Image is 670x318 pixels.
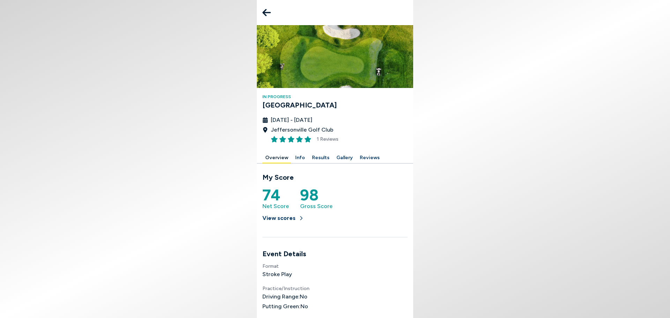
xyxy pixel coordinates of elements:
h4: Driving Range: No [262,293,408,301]
span: Format [262,263,279,269]
button: Rate this item 2 stars [279,136,286,143]
span: Jeffersonville Golf Club [271,126,333,134]
button: View scores [262,210,304,226]
button: Info [292,153,308,163]
h3: My Score [262,172,408,183]
h4: In Progress [262,94,408,100]
button: Rate this item 4 stars [296,136,303,143]
h4: Putting Green: No [262,302,408,311]
button: Rate this item 3 stars [288,136,295,143]
div: Manage your account [257,153,413,163]
img: Jeffersonville [257,25,413,88]
h4: Stroke Play [262,270,408,279]
h5: 98 [300,188,333,202]
h5: 74 [262,188,289,202]
button: Reviews [357,153,382,163]
h3: [GEOGRAPHIC_DATA] [262,100,408,110]
span: [DATE] - [DATE] [271,116,312,124]
button: Rate this item 1 stars [271,136,278,143]
span: Gross Score [300,202,333,210]
h3: Event Details [262,249,408,259]
button: Rate this item 5 stars [304,136,311,143]
span: Net Score [262,202,289,210]
span: Practice/Instruction [262,286,310,291]
button: Overview [262,153,291,163]
button: Gallery [334,153,356,163]
span: 1 Reviews [317,135,338,143]
button: Results [309,153,332,163]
